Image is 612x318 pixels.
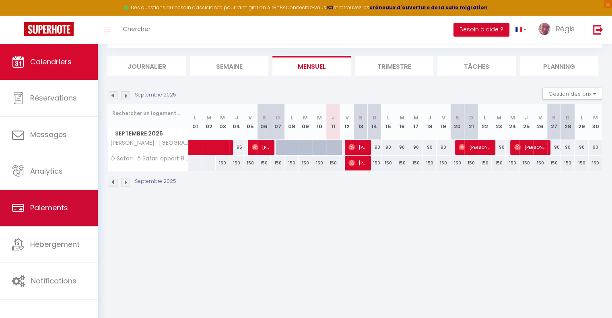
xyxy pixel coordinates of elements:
[552,114,556,121] abbr: S
[492,104,505,140] th: 23
[506,156,519,170] div: 150
[414,114,418,121] abbr: M
[276,114,280,121] abbr: D
[520,56,598,76] li: Planning
[395,140,409,155] div: 90
[206,114,211,121] abbr: M
[194,114,196,121] abbr: L
[348,155,367,170] span: [PERSON_NAME]
[359,114,363,121] abbr: S
[533,104,547,140] th: 26
[450,104,464,140] th: 20
[285,156,299,170] div: 150
[533,156,547,170] div: 150
[257,156,271,170] div: 150
[190,56,268,76] li: Semaine
[354,104,367,140] th: 13
[423,156,437,170] div: 150
[437,156,450,170] div: 150
[409,156,423,170] div: 150
[30,57,72,67] span: Calendriers
[561,156,575,170] div: 150
[593,25,603,35] img: logout
[542,88,602,100] button: Gestion des prix
[262,114,266,121] abbr: S
[248,114,252,121] abbr: V
[593,114,598,121] abbr: M
[30,93,77,103] span: Réservations
[519,104,533,140] th: 25
[547,140,561,155] div: 90
[478,156,492,170] div: 150
[252,140,270,155] span: [PERSON_NAME]
[216,156,229,170] div: 150
[381,104,395,140] th: 15
[381,140,395,155] div: 90
[453,23,509,37] button: Besoin d'aide ?
[395,156,409,170] div: 150
[437,56,516,76] li: Tâches
[428,114,431,121] abbr: J
[514,140,546,155] span: [PERSON_NAME]
[299,104,312,140] th: 09
[368,140,381,155] div: 90
[135,91,176,99] p: Septembre 2025
[216,104,229,140] th: 03
[409,104,423,140] th: 17
[326,4,334,11] a: ICI
[575,104,588,140] th: 29
[220,114,225,121] abbr: M
[538,114,542,121] abbr: V
[373,114,377,121] abbr: D
[400,114,404,121] abbr: M
[291,114,293,121] abbr: L
[589,140,602,155] div: 90
[188,104,202,140] th: 01
[109,140,190,146] span: [PERSON_NAME] · [GEOGRAPHIC_DATA] 6 pers + bébé, [GEOGRAPHIC_DATA], proche centre
[589,156,602,170] div: 150
[229,104,243,140] th: 04
[117,16,157,44] a: Chercher
[369,4,488,11] a: créneaux d'ouverture de la salle migration
[31,276,76,286] span: Notifications
[492,156,505,170] div: 150
[112,106,183,121] input: Rechercher un logement...
[312,156,326,170] div: 150
[272,56,351,76] li: Mensuel
[492,140,505,155] div: 90
[299,156,312,170] div: 150
[566,114,570,121] abbr: D
[395,104,409,140] th: 16
[497,114,501,121] abbr: M
[561,104,575,140] th: 28
[6,3,31,27] button: Ouvrir le widget de chat LiveChat
[345,114,349,121] abbr: V
[437,104,450,140] th: 19
[525,114,528,121] abbr: J
[437,140,450,155] div: 90
[109,156,190,162] span: Ô Safari · ô Safari appart 8 pers + bébé
[442,114,445,121] abbr: V
[30,129,67,140] span: Messages
[326,156,340,170] div: 150
[519,156,533,170] div: 150
[459,140,490,155] span: [PERSON_NAME]
[409,140,423,155] div: 90
[24,22,74,36] img: Super Booking
[326,104,340,140] th: 11
[423,104,437,140] th: 18
[235,114,238,121] abbr: J
[108,128,188,140] span: Septembre 2025
[575,156,588,170] div: 150
[368,104,381,140] th: 14
[538,23,550,35] img: ...
[355,56,433,76] li: Trimestre
[317,114,321,121] abbr: M
[510,114,515,121] abbr: M
[455,114,459,121] abbr: S
[484,114,486,121] abbr: L
[243,156,257,170] div: 150
[575,140,588,155] div: 90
